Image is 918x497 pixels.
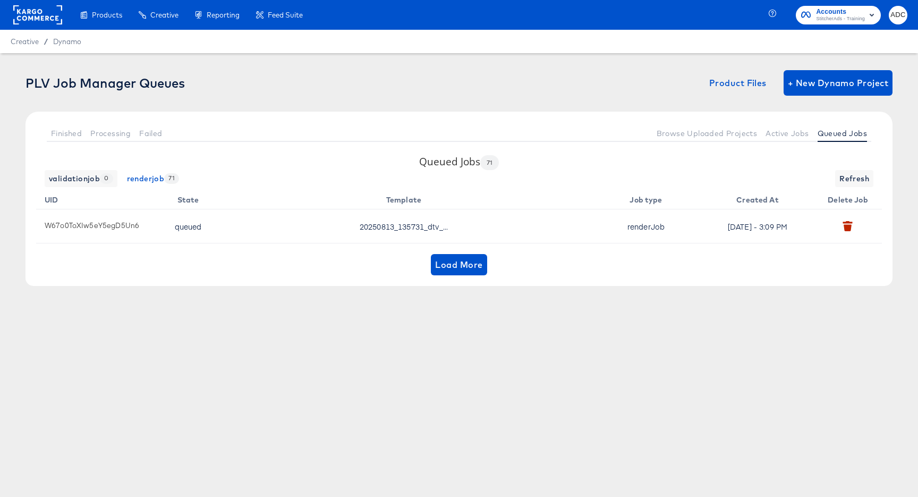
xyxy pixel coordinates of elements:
[11,37,39,46] span: Creative
[139,129,162,138] span: Failed
[701,209,818,243] td: [DATE] - 3:09 PM
[127,172,179,186] span: renderjob
[360,221,448,232] span: 20250813_135731_dtv_570_showcase_template_20_reels_9x16_collected_1_zrnh5a.aep
[53,37,81,46] a: Dynamo
[595,187,701,209] th: Job type
[893,9,903,21] span: ADC
[92,11,122,19] span: Products
[595,209,701,243] td: renderJob
[49,172,113,186] span: validationjob
[818,187,882,209] th: Delete Job
[25,75,185,90] div: PLV Job Manager Queues
[419,155,499,170] h3: Queued Jobs
[788,75,888,90] span: + New Dynamo Project
[207,11,240,19] span: Reporting
[39,37,53,46] span: /
[701,187,818,209] th: Created At
[889,6,907,24] button: ADC
[480,159,499,166] span: 71
[431,254,487,275] button: Load More
[100,173,113,183] span: 0
[164,173,179,183] span: 71
[818,129,867,138] span: Queued Jobs
[217,187,595,209] th: Template
[796,6,881,24] button: AccountsStitcherAds - Training
[705,70,771,96] button: Product Files
[51,129,82,138] span: Finished
[45,170,117,187] button: validationjob 0
[766,129,809,138] span: Active Jobs
[164,209,217,243] td: queued
[45,221,151,230] label: W67o0ToXIw5eY5egD5Un6
[657,129,758,138] span: Browse Uploaded Projects
[150,11,178,19] span: Creative
[435,257,482,272] span: Load More
[164,187,217,209] th: State
[816,15,865,23] span: StitcherAds - Training
[835,170,873,187] button: Refresh
[90,129,131,138] span: Processing
[36,187,164,209] th: UID
[816,6,865,18] span: Accounts
[709,75,767,90] span: Product Files
[784,70,892,96] button: + New Dynamo Project
[839,172,869,186] span: Refresh
[268,11,303,19] span: Feed Suite
[123,170,183,187] button: renderjob 71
